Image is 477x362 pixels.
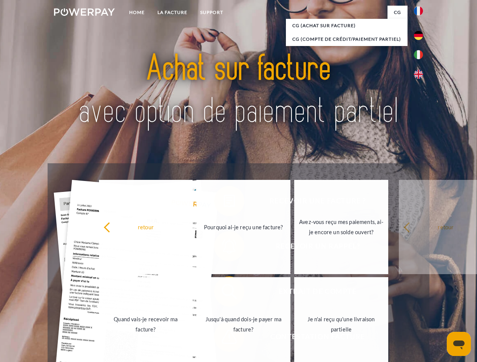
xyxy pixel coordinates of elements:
[414,70,423,79] img: en
[103,314,188,334] div: Quand vais-je recevoir ma facture?
[414,6,423,15] img: fr
[123,6,151,19] a: Home
[201,314,286,334] div: Jusqu'à quand dois-je payer ma facture?
[294,180,388,274] a: Avez-vous reçu mes paiements, ai-je encore un solde ouvert?
[299,217,384,237] div: Avez-vous reçu mes paiements, ai-je encore un solde ouvert?
[299,314,384,334] div: Je n'ai reçu qu'une livraison partielle
[201,222,286,232] div: Pourquoi ai-je reçu une facture?
[151,6,194,19] a: LA FACTURE
[414,50,423,59] img: it
[194,6,230,19] a: Support
[414,31,423,40] img: de
[387,6,408,19] a: CG
[286,19,408,32] a: CG (achat sur facture)
[103,222,188,232] div: retour
[447,332,471,356] iframe: Bouton de lancement de la fenêtre de messagerie
[54,8,115,16] img: logo-powerpay-white.svg
[72,36,405,144] img: title-powerpay_fr.svg
[286,32,408,46] a: CG (Compte de crédit/paiement partiel)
